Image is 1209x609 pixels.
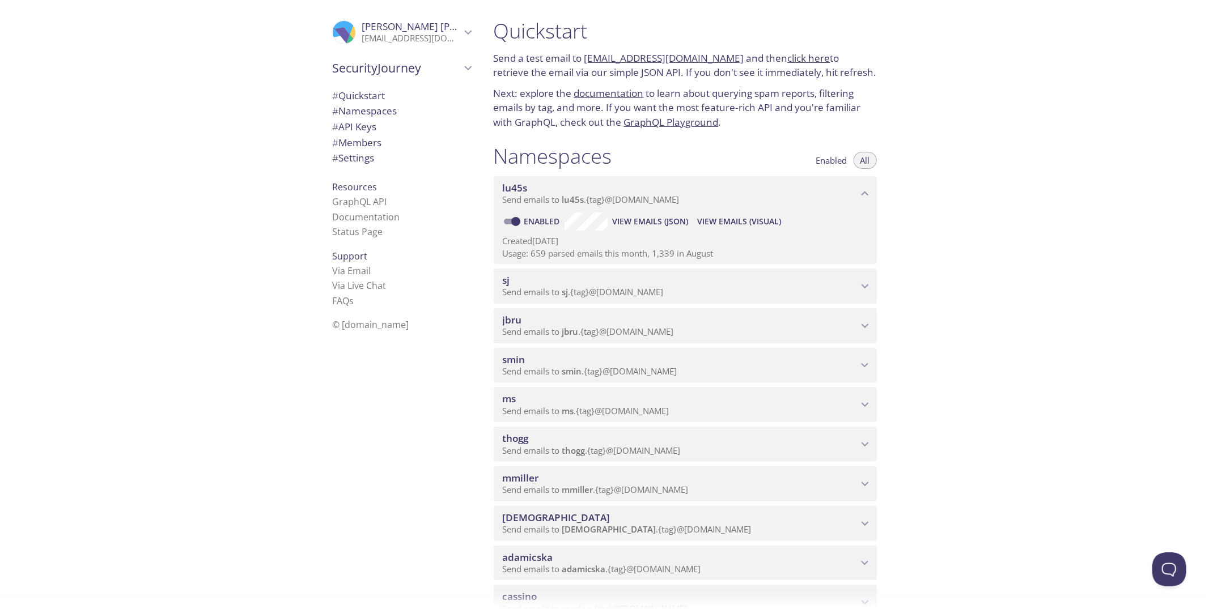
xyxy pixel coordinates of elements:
[333,195,387,208] a: GraphQL API
[494,466,877,501] div: mmiller namespace
[494,348,877,383] div: smin namespace
[494,427,877,462] div: thogg namespace
[503,484,689,495] span: Send emails to . {tag} @[DOMAIN_NAME]
[324,14,480,51] div: John Ross
[333,151,339,164] span: #
[612,215,688,228] span: View Emails (JSON)
[503,274,510,287] span: sj
[503,353,525,366] span: smin
[494,546,877,581] div: adamicska namespace
[362,33,461,44] p: [EMAIL_ADDRESS][DOMAIN_NAME]
[333,225,383,238] a: Status Page
[333,104,339,117] span: #
[503,326,674,337] span: Send emails to . {tag} @[DOMAIN_NAME]
[503,194,680,205] span: Send emails to . {tag} @[DOMAIN_NAME]
[562,445,586,456] span: thogg
[503,445,681,456] span: Send emails to . {tag} @[DOMAIN_NAME]
[333,295,354,307] a: FAQ
[503,551,553,564] span: adamicska
[503,563,701,574] span: Send emails to . {tag} @[DOMAIN_NAME]
[562,286,569,297] span: sj
[503,392,516,405] span: ms
[333,136,382,149] span: Members
[494,269,877,304] div: sj namespace
[697,215,781,228] span: View Emails (Visual)
[333,136,339,149] span: #
[494,143,612,169] h1: Namespaces
[503,523,752,535] span: Send emails to . {tag} @[DOMAIN_NAME]
[494,308,877,343] div: jbru namespace
[494,176,877,211] div: lu45s namespace
[503,432,529,445] span: thogg
[562,523,656,535] span: [DEMOGRAPHIC_DATA]
[333,89,339,102] span: #
[333,60,461,76] span: SecurityJourney
[562,365,582,377] span: smin
[562,194,584,205] span: lu45s
[333,104,397,117] span: Namespaces
[333,120,339,133] span: #
[333,250,368,262] span: Support
[562,405,574,416] span: ms
[503,365,677,377] span: Send emails to . {tag} @[DOMAIN_NAME]
[503,471,539,484] span: mmiller
[324,150,480,166] div: Team Settings
[503,181,528,194] span: lu45s
[333,120,377,133] span: API Keys
[333,265,371,277] a: Via Email
[624,116,719,129] a: GraphQL Playground
[788,52,830,65] a: click here
[854,152,877,169] button: All
[562,563,606,574] span: adamicska
[324,53,480,83] div: SecurityJourney
[324,119,480,135] div: API Keys
[494,18,877,44] h1: Quickstart
[324,88,480,104] div: Quickstart
[1152,552,1186,586] iframe: Help Scout Beacon - Open
[333,151,375,164] span: Settings
[584,52,744,65] a: [EMAIL_ADDRESS][DOMAIN_NAME]
[333,318,409,331] span: © [DOMAIN_NAME]
[324,135,480,151] div: Members
[562,484,593,495] span: mmiller
[333,211,400,223] a: Documentation
[333,279,387,292] a: Via Live Chat
[494,506,877,541] div: bautista namespace
[350,295,354,307] span: s
[608,212,693,231] button: View Emails (JSON)
[494,51,877,80] p: Send a test email to and then to retrieve the email via our simple JSON API. If you don't see it ...
[809,152,854,169] button: Enabled
[494,387,877,422] div: ms namespace
[503,511,610,524] span: [DEMOGRAPHIC_DATA]
[324,103,480,119] div: Namespaces
[333,89,385,102] span: Quickstart
[693,212,786,231] button: View Emails (Visual)
[523,216,565,227] a: Enabled
[494,86,877,130] p: Next: explore the to learn about querying spam reports, filtering emails by tag, and more. If you...
[503,248,868,259] p: Usage: 659 parsed emails this month, 1,339 in August
[503,313,522,326] span: jbru
[503,405,669,416] span: Send emails to . {tag} @[DOMAIN_NAME]
[562,326,579,337] span: jbru
[503,235,868,247] p: Created [DATE]
[503,286,664,297] span: Send emails to . {tag} @[DOMAIN_NAME]
[333,181,377,193] span: Resources
[574,87,644,100] a: documentation
[362,20,517,33] span: [PERSON_NAME] [PERSON_NAME]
